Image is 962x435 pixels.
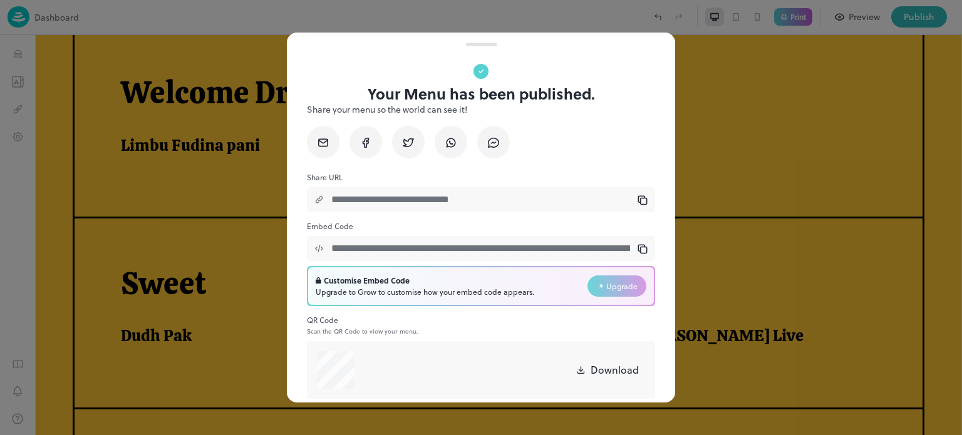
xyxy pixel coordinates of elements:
p: Embed Code [307,220,655,232]
p: Scan the QR Code to view your menu. [307,327,655,335]
p: Sweet [86,230,851,268]
p: Your Menu has been published. [368,85,595,103]
p: Share your menu so the world can see it! [307,103,655,116]
p: Welcome Drink [86,39,851,77]
div: Customise Embed Code [316,275,534,286]
p: Share URL [307,171,655,183]
span: Limbu Fudina pani [86,100,225,121]
div: Upgrade to Grow to customise how your embed code appears. [316,286,534,297]
span: [PERSON_NAME] Live [606,290,768,311]
span: [PERSON_NAME] [346,290,475,311]
span: Dudh Pak [86,290,157,311]
p: Download [591,362,639,377]
span: Upgrade [606,280,638,292]
p: QR Code [307,314,655,326]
